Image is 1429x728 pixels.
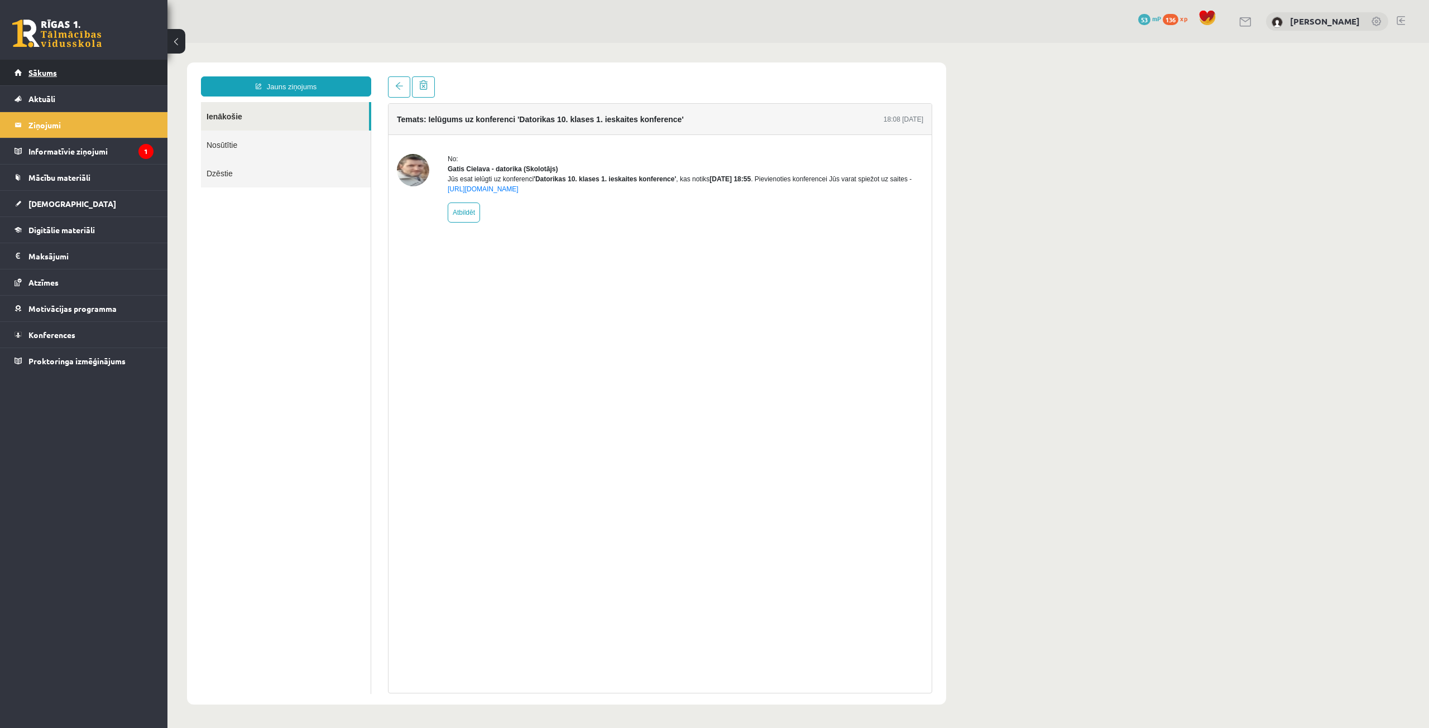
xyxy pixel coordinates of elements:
[28,330,75,340] span: Konferences
[12,20,102,47] a: Rīgas 1. Tālmācības vidusskola
[542,132,583,140] b: [DATE] 18:55
[280,131,756,151] div: Jūs esat ielūgti uz konferenci , kas notiks . Pievienoties konferencei Jūs varat spiežot uz saites -
[1138,14,1161,23] a: 53 mP
[280,142,351,150] a: [URL][DOMAIN_NAME]
[280,122,390,130] strong: Gatis Cielava - datorika (Skolotājs)
[28,112,154,138] legend: Ziņojumi
[28,199,116,209] span: [DEMOGRAPHIC_DATA]
[229,111,262,143] img: Gatis Cielava - datorika
[33,88,203,116] a: Nosūtītie
[1152,14,1161,23] span: mP
[1290,16,1360,27] a: [PERSON_NAME]
[280,160,313,180] a: Atbildēt
[28,277,59,287] span: Atzīmes
[28,225,95,235] span: Digitālie materiāli
[1163,14,1178,25] span: 136
[138,144,154,159] i: 1
[1138,14,1150,25] span: 53
[28,68,57,78] span: Sākums
[1272,17,1283,28] img: Diāna Mežecka
[28,243,154,269] legend: Maksājumi
[33,116,203,144] a: Dzēstie
[280,111,756,121] div: No:
[15,86,154,112] a: Aktuāli
[716,71,756,81] div: 18:08 [DATE]
[28,303,117,314] span: Motivācijas programma
[15,60,154,85] a: Sākums
[15,348,154,374] a: Proktoringa izmēģinājums
[15,217,154,243] a: Digitālie materiāli
[15,296,154,321] a: Motivācijas programma
[28,138,154,164] legend: Informatīvie ziņojumi
[15,322,154,348] a: Konferences
[15,243,154,269] a: Maksājumi
[28,94,55,104] span: Aktuāli
[28,172,90,182] span: Mācību materiāli
[15,269,154,295] a: Atzīmes
[33,59,202,88] a: Ienākošie
[15,112,154,138] a: Ziņojumi
[366,132,509,140] b: 'Datorikas 10. klases 1. ieskaites konference'
[15,165,154,190] a: Mācību materiāli
[1180,14,1187,23] span: xp
[28,356,126,366] span: Proktoringa izmēģinājums
[33,33,204,54] a: Jauns ziņojums
[15,191,154,216] a: [DEMOGRAPHIC_DATA]
[15,138,154,164] a: Informatīvie ziņojumi1
[229,72,516,81] h4: Temats: Ielūgums uz konferenci 'Datorikas 10. klases 1. ieskaites konference'
[1163,14,1193,23] a: 136 xp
